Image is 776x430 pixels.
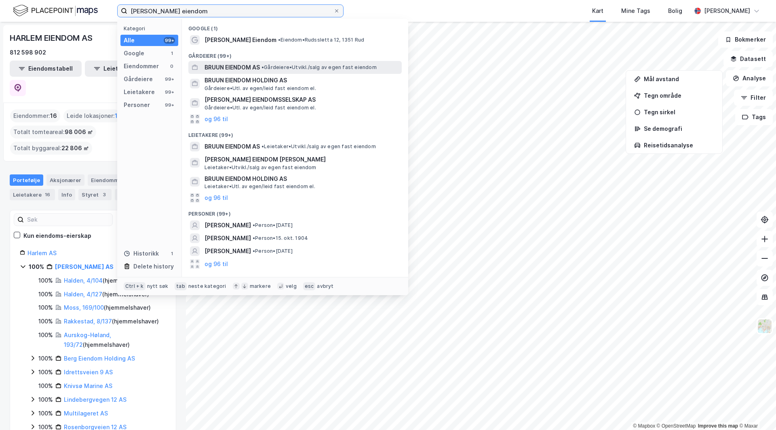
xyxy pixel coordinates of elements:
[38,276,53,285] div: 100%
[205,246,251,256] span: [PERSON_NAME]
[205,220,251,230] span: [PERSON_NAME]
[592,6,603,16] div: Kart
[182,126,408,140] div: Leietakere (99+)
[124,25,178,31] div: Kategori
[133,262,174,271] div: Delete history
[38,330,53,340] div: 100%
[38,303,53,313] div: 100%
[303,282,316,290] div: esc
[64,277,103,284] a: Halden, 4/104
[205,76,399,85] span: BRUUN EIENDOM HOLDING AS
[10,109,60,122] div: Eiendommer :
[205,142,260,151] span: BRUUN EIENDOM AS
[205,183,315,190] span: Leietaker • Utl. av egen/leid fast eiendom el.
[644,76,714,82] div: Mål avstand
[205,174,399,184] span: BRUUN EIENDOM HOLDING AS
[10,31,94,44] div: HARLEM EIENDOM AS
[657,423,696,429] a: OpenStreetMap
[644,92,714,99] div: Tegn område
[124,100,150,110] div: Personer
[78,189,112,200] div: Styret
[278,37,280,43] span: •
[175,282,187,290] div: tab
[64,330,166,350] div: ( hjemmelshaver )
[621,6,650,16] div: Mine Tags
[253,222,255,228] span: •
[205,95,399,105] span: [PERSON_NAME] EIENDOMSSELSKAP AS
[734,90,773,106] button: Filter
[261,143,376,150] span: Leietaker • Utvikl./salg av egen fast eiendom
[205,114,228,124] button: og 96 til
[205,193,228,203] button: og 96 til
[253,248,293,254] span: Person • [DATE]
[46,174,84,186] div: Aksjonærer
[115,111,118,121] span: 1
[115,189,170,200] div: Transaksjoner
[205,85,316,92] span: Gårdeiere • Utl. av egen/leid fast eiendom el.
[253,235,308,241] span: Person • 15. okt. 1904
[205,259,228,269] button: og 96 til
[24,214,112,226] input: Søk
[182,19,408,34] div: Google (1)
[58,189,75,200] div: Info
[64,331,111,348] a: Aurskog-Høland, 193/72
[38,317,53,326] div: 100%
[261,143,264,149] span: •
[124,74,153,84] div: Gårdeiere
[38,395,53,405] div: 100%
[23,231,91,241] div: Kun eiendoms-eierskap
[29,262,44,272] div: 100%
[88,174,138,186] div: Eiendommer
[100,191,108,199] div: 3
[253,222,293,229] span: Person • [DATE]
[250,283,271,289] div: markere
[50,111,57,121] span: 16
[169,50,175,57] div: 1
[723,51,773,67] button: Datasett
[124,87,155,97] div: Leietakere
[124,36,135,45] div: Alle
[124,61,159,71] div: Eiendommer
[644,142,714,149] div: Reisetidsanalyse
[286,283,297,289] div: velg
[64,318,112,325] a: Rakkestad, 8/137
[64,369,113,375] a: Idrettsveien 9 AS
[10,189,55,200] div: Leietakere
[38,367,53,377] div: 100%
[205,105,316,111] span: Gårdeiere • Utl. av egen/leid fast eiendom el.
[253,248,255,254] span: •
[63,109,121,122] div: Leide lokasjoner :
[317,283,333,289] div: avbryt
[85,61,157,77] button: Leietakertabell
[124,282,145,290] div: Ctrl + k
[64,304,104,311] a: Moss, 169/100
[27,250,57,256] a: Harlem AS
[205,233,251,243] span: [PERSON_NAME]
[182,204,408,219] div: Personer (99+)
[169,63,175,69] div: 0
[127,5,333,17] input: Søk på adresse, matrikkel, gårdeiere, leietakere eller personer
[13,4,98,18] img: logo.f888ab2527a4732fd821a326f86c7f29.svg
[64,355,135,362] a: Berg Eiendom Holding AS
[64,276,150,285] div: ( hjemmelshaver )
[10,61,82,77] button: Eiendomstabell
[61,143,89,153] span: 22 806 ㎡
[704,6,750,16] div: [PERSON_NAME]
[64,396,127,403] a: Lindebergvegen 12 AS
[633,423,655,429] a: Mapbox
[182,271,408,285] div: Historikk (1)
[124,48,144,58] div: Google
[182,46,408,61] div: Gårdeiere (99+)
[698,423,738,429] a: Improve this map
[736,391,776,430] div: Kontrollprogram for chat
[644,109,714,115] div: Tegn sirkel
[253,235,255,241] span: •
[644,125,714,132] div: Se demografi
[64,289,149,299] div: ( hjemmelshaver )
[205,35,276,45] span: [PERSON_NAME] Eiendom
[10,142,92,155] div: Totalt byggareal :
[43,191,52,199] div: 16
[736,391,776,430] iframe: Chat Widget
[64,410,108,417] a: Multilageret AS
[64,382,112,389] a: Knivsø Marine AS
